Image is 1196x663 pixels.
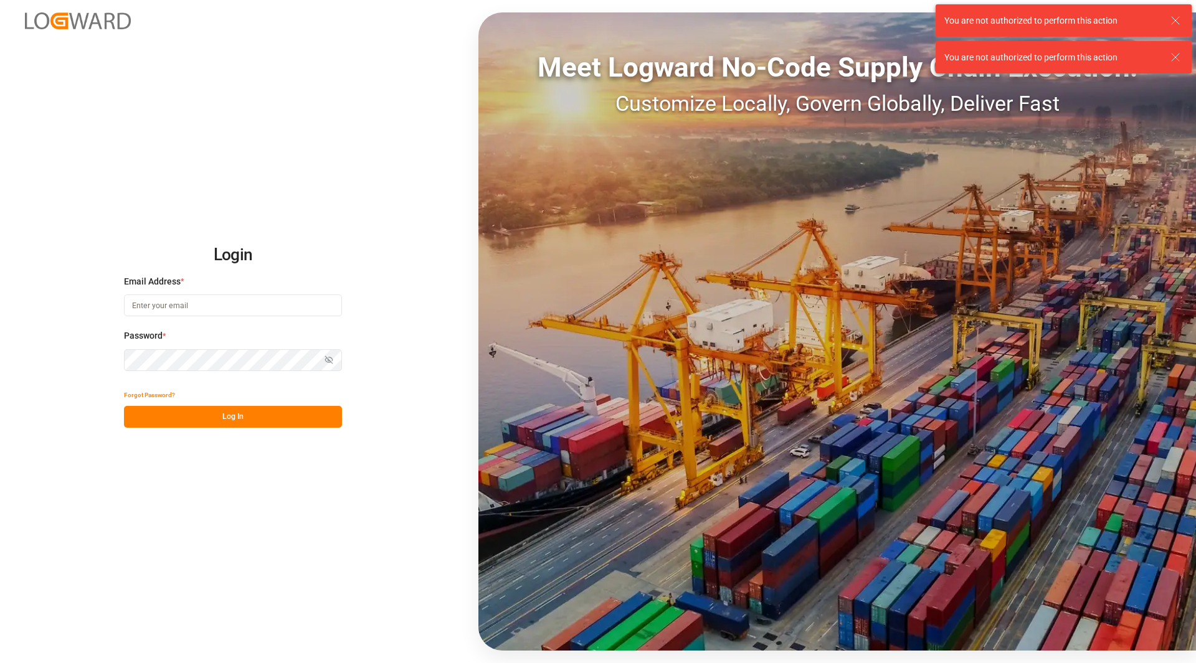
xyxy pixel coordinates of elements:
[124,275,181,288] span: Email Address
[478,47,1196,88] div: Meet Logward No-Code Supply Chain Execution:
[25,12,131,29] img: Logward_new_orange.png
[124,294,342,316] input: Enter your email
[478,88,1196,120] div: Customize Locally, Govern Globally, Deliver Fast
[124,406,342,428] button: Log In
[124,235,342,275] h2: Login
[944,51,1159,64] div: You are not authorized to perform this action
[124,384,175,406] button: Forgot Password?
[944,14,1159,27] div: You are not authorized to perform this action
[124,329,163,342] span: Password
